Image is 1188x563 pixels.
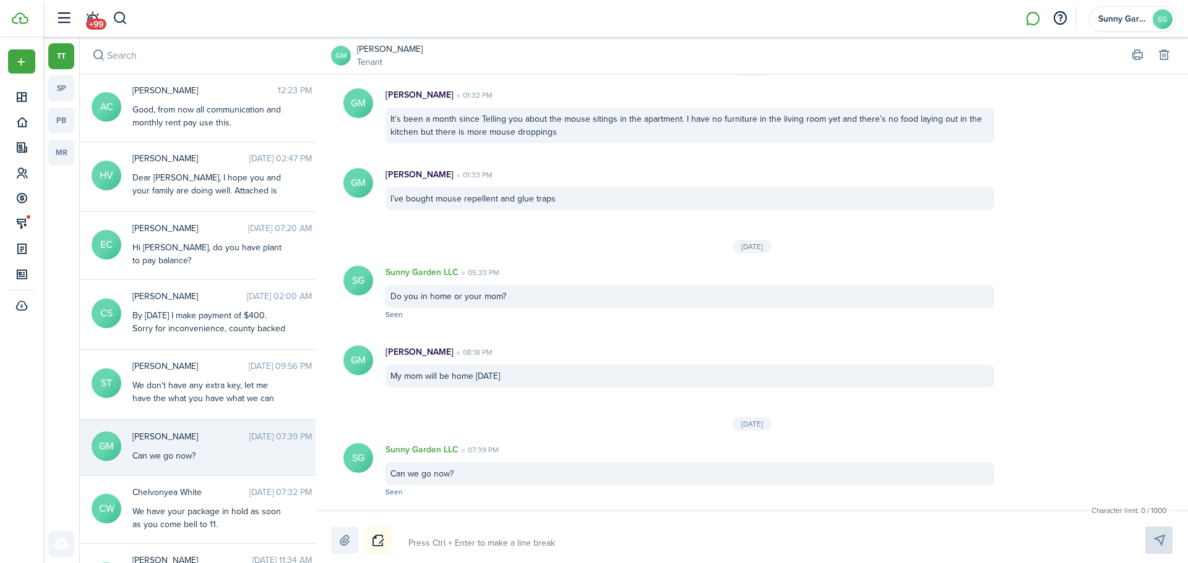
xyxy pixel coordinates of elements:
avatar-text: CW [92,494,121,523]
span: Seen [385,309,403,320]
avatar-text: SG [343,443,373,473]
avatar-text: SG [343,266,373,295]
avatar-text: GM [343,168,373,198]
a: Notifications [80,3,104,35]
a: sp [48,75,74,101]
time: 01:33 PM [454,169,493,180]
avatar-text: GM [343,88,373,118]
button: Open resource center [1049,8,1070,29]
span: Steven Turner [132,360,249,373]
div: [DATE] [733,417,772,431]
span: Antonio Cruz [132,84,278,97]
a: Tenant [357,56,423,69]
div: Can we go now? [132,449,287,462]
button: Delete [1155,47,1173,64]
span: Seen [385,486,403,497]
a: GM [331,46,351,66]
div: We don't have any extra key, let me have the what you have what we can do. [132,379,287,418]
span: Enrique Crespo [132,222,248,235]
span: +99 [86,19,106,30]
span: Hugo Verdugo [132,152,249,165]
div: It’s been a month since Telling you about the mouse sitings in the apartment. I have no furniture... [385,108,994,143]
a: tt [48,43,74,69]
time: [DATE] 02:00 AM [247,290,312,303]
span: Crystal Savala [132,290,247,303]
time: 07:39 PM [458,444,499,455]
a: pb [48,108,74,133]
p: [PERSON_NAME] [385,168,454,181]
avatar-text: AC [92,92,121,122]
div: I’ve bought mouse repellent and glue traps [385,187,994,210]
time: 08:18 PM [454,347,493,358]
time: [DATE] 07:20 AM [248,222,312,235]
time: [DATE] 07:32 PM [249,486,312,499]
span: Gaburiela Marquez [132,430,249,443]
time: 01:32 PM [454,90,493,101]
avatar-text: CS [92,298,121,328]
button: Open sidebar [52,7,75,30]
p: [PERSON_NAME] [385,88,454,101]
div: We have your package in hold as soon as you come bell to 11. [132,505,287,531]
a: [PERSON_NAME] [357,43,423,56]
div: My mom will be home [DATE] [385,365,994,387]
p: Sunny Garden LLC [385,443,458,456]
button: Search [90,47,107,64]
p: Sunny Garden LLC [385,266,458,279]
div: Do you in home or your mom? [385,285,994,308]
div: Can we go now? [385,462,994,485]
input: search [80,37,322,74]
img: TenantCloud [12,12,28,24]
button: Open menu [8,49,35,74]
button: Print [1129,47,1146,64]
div: Hi [PERSON_NAME], do you have plant to pay balance? [132,241,287,267]
avatar-text: GM [92,431,121,461]
avatar-text: GM [343,345,373,375]
div: Good, from now all communication and monthly rent pay use this. [132,103,287,129]
span: Sunny Garden LLC [1098,15,1148,23]
button: Notice [364,527,392,554]
a: mr [48,140,74,166]
div: By [DATE] I make payment of $400. Sorry for inconvenience, county backed up. [132,309,287,348]
div: Dear [PERSON_NAME], I hope you and your family are doing well. Attached is the final estimate for... [132,171,287,509]
avatar-text: ST [92,368,121,398]
button: Search [113,8,128,29]
span: Chelvonyea White [132,486,249,499]
time: [DATE] 07:39 PM [249,430,312,443]
small: Character limit: 0 / 1000 [1088,505,1169,516]
time: [DATE] 09:56 PM [249,360,312,373]
avatar-text: SG [1153,9,1173,29]
div: [DATE] [733,240,772,253]
avatar-text: HV [92,161,121,190]
avatar-text: EC [92,230,121,260]
p: [PERSON_NAME] [385,345,454,358]
time: [DATE] 02:47 PM [249,152,312,165]
time: 12:23 PM [278,84,312,97]
time: 05:33 PM [458,267,499,278]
